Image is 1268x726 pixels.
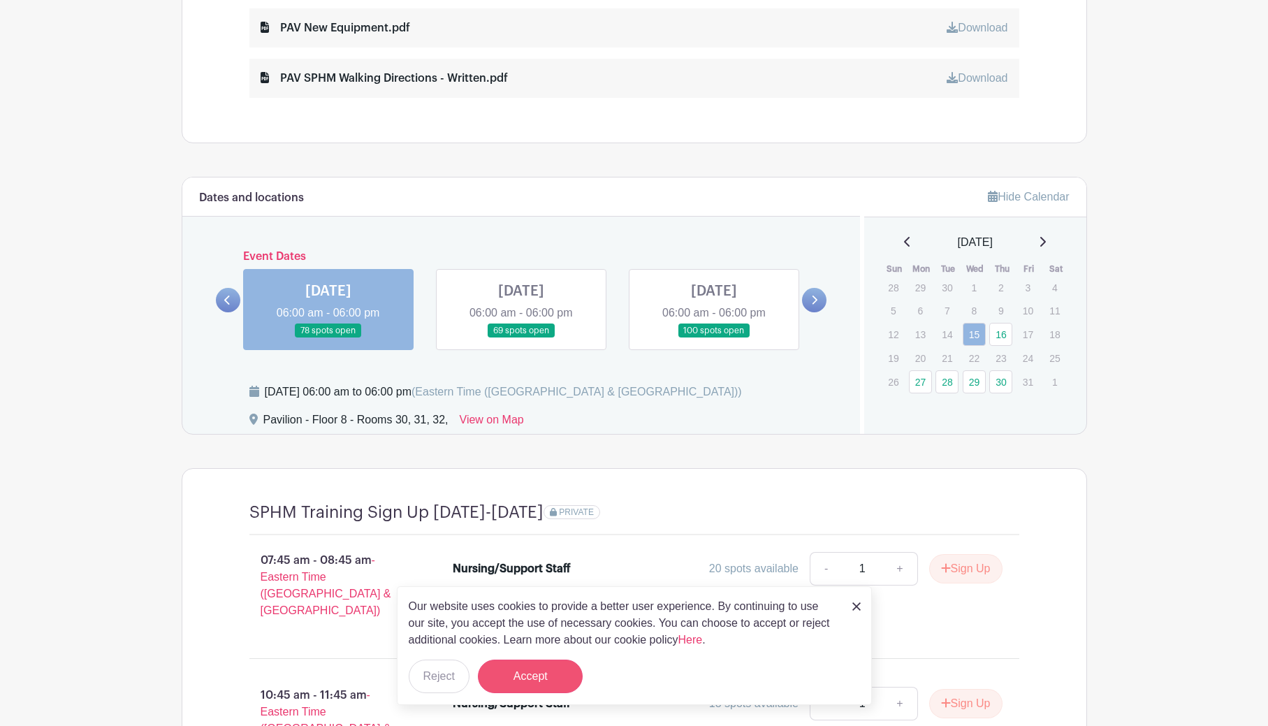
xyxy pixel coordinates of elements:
[1043,300,1066,321] p: 11
[810,552,842,586] a: -
[908,262,935,276] th: Mon
[227,546,431,625] p: 07:45 am - 08:45 am
[559,507,594,517] span: PRIVATE
[958,234,993,251] span: [DATE]
[882,324,905,345] p: 12
[929,554,1003,583] button: Sign Up
[1043,324,1066,345] p: 18
[963,300,986,321] p: 8
[1042,262,1070,276] th: Sat
[1016,277,1040,298] p: 3
[989,370,1012,393] a: 30
[909,277,932,298] p: 29
[963,323,986,346] a: 15
[989,277,1012,298] p: 2
[1043,277,1066,298] p: 4
[947,72,1007,84] a: Download
[261,20,410,36] div: PAV New Equipment.pdf
[988,191,1069,203] a: Hide Calendar
[935,277,959,298] p: 30
[882,687,917,720] a: +
[881,262,908,276] th: Sun
[411,386,742,398] span: (Eastern Time ([GEOGRAPHIC_DATA] & [GEOGRAPHIC_DATA]))
[1016,262,1043,276] th: Fri
[261,70,508,87] div: PAV SPHM Walking Directions - Written.pdf
[1016,371,1040,393] p: 31
[852,602,861,611] img: close_button-5f87c8562297e5c2d7936805f587ecaba9071eb48480494691a3f1689db116b3.svg
[935,324,959,345] p: 14
[1043,347,1066,369] p: 25
[263,412,449,434] div: Pavilion - Floor 8 - Rooms 30, 31, 32,
[882,300,905,321] p: 5
[678,634,703,646] a: Here
[460,412,524,434] a: View on Map
[265,384,742,400] div: [DATE] 06:00 am to 06:00 pm
[963,277,986,298] p: 1
[989,323,1012,346] a: 16
[199,191,304,205] h6: Dates and locations
[1043,371,1066,393] p: 1
[963,370,986,393] a: 29
[240,250,803,263] h6: Event Dates
[1016,324,1040,345] p: 17
[935,262,962,276] th: Tue
[989,262,1016,276] th: Thu
[989,347,1012,369] p: 23
[935,347,959,369] p: 21
[1016,347,1040,369] p: 24
[882,347,905,369] p: 19
[261,554,391,616] span: - Eastern Time ([GEOGRAPHIC_DATA] & [GEOGRAPHIC_DATA])
[249,502,544,523] h4: SPHM Training Sign Up [DATE]-[DATE]
[409,598,838,648] p: Our website uses cookies to provide a better user experience. By continuing to use our site, you ...
[909,347,932,369] p: 20
[409,660,469,693] button: Reject
[882,371,905,393] p: 26
[709,560,799,577] div: 20 spots available
[989,300,1012,321] p: 9
[909,300,932,321] p: 6
[935,370,959,393] a: 28
[453,560,571,577] div: Nursing/Support Staff
[935,300,959,321] p: 7
[929,689,1003,718] button: Sign Up
[947,22,1007,34] a: Download
[478,660,583,693] button: Accept
[909,324,932,345] p: 13
[882,552,917,586] a: +
[963,347,986,369] p: 22
[882,277,905,298] p: 28
[962,262,989,276] th: Wed
[909,370,932,393] a: 27
[1016,300,1040,321] p: 10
